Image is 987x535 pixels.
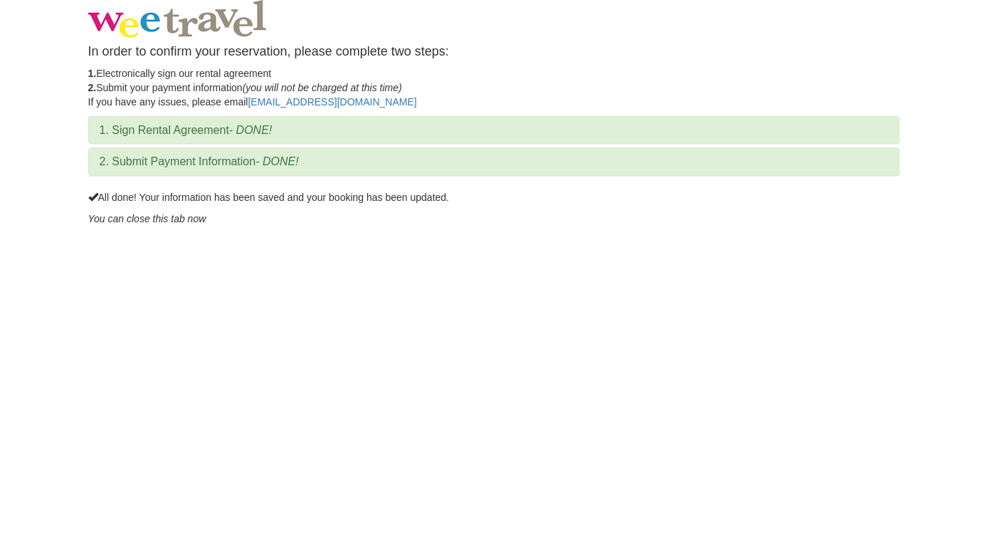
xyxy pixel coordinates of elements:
[100,155,888,168] h3: 2. Submit Payment Information
[229,124,272,136] em: - DONE!
[88,82,97,93] strong: 2.
[88,68,97,79] strong: 1.
[88,190,899,204] p: All done! Your information has been saved and your booking has been updated.
[255,155,298,167] em: - DONE!
[88,213,206,224] em: You can close this tab now
[248,96,416,108] a: [EMAIL_ADDRESS][DOMAIN_NAME]
[100,124,888,137] h3: 1. Sign Rental Agreement
[88,66,899,109] p: Electronically sign our rental agreement Submit your payment information If you have any issues, ...
[243,82,402,93] em: (you will not be charged at this time)
[88,45,899,59] h4: In order to confirm your reservation, please complete two steps:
